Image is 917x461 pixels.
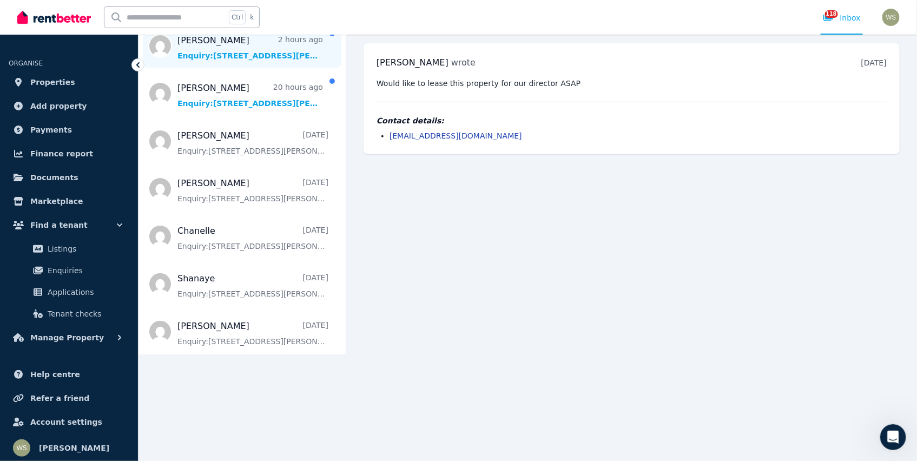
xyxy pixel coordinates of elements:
span: Add property [30,100,87,113]
div: Thanks for help, [129,151,208,175]
span: Help centre [30,368,80,381]
a: Listings [13,238,125,260]
div: The RentBetter Team says… [9,183,208,229]
div: Whitney says… [9,293,208,347]
span: Applications [48,286,121,299]
span: 118 [825,10,838,18]
div: Whitney says… [9,151,208,183]
a: Chanelle[DATE]Enquiry:[STREET_ADDRESS][PERSON_NAME]. [177,225,328,252]
button: Gif picker [34,354,43,363]
a: [PERSON_NAME][DATE]Enquiry:[STREET_ADDRESS][PERSON_NAME]. [177,129,328,156]
time: [DATE] [861,58,887,67]
span: Properties [30,76,75,89]
span: Manage Property [30,331,104,344]
button: Find a tenant [9,214,129,236]
a: Account settings [9,411,129,433]
button: Scroll to bottom [99,306,117,325]
span: [PERSON_NAME] [377,57,448,68]
pre: Would like to lease this property for our director ASAP [377,78,887,89]
div: Hi there 👋 This is Fin speaking. I’m here to answer your questions, but you’ll always have the op... [9,62,177,117]
a: Enquiries [13,260,125,281]
span: [PERSON_NAME] [39,442,109,455]
a: [PERSON_NAME]20 hours agoEnquiry:[STREET_ADDRESS][PERSON_NAME]. [177,82,323,109]
span: Payments [30,123,72,136]
span: Ctrl [229,10,246,24]
a: [PERSON_NAME][DATE]Enquiry:[STREET_ADDRESS][PERSON_NAME]. [177,320,328,347]
div: Please make sure to click the options to 'get more help' if we haven't answered your question. [9,183,177,228]
span: Account settings [30,416,102,429]
button: Send a message… [186,350,203,367]
iframe: Intercom live chat [880,424,906,450]
span: ORGANISE [9,60,43,67]
a: Properties [9,71,129,93]
div: The RentBetter Team says… [9,118,208,151]
textarea: Message… [9,332,207,350]
div: The RentBetter Team says… [9,229,208,293]
button: Emoji picker [17,354,25,363]
div: You're very welcome! If you have any more questions or need further assistance, just let me know.... [9,229,177,284]
div: What can we help with [DATE]? [17,125,136,136]
div: Are there any lease agreements which are available to lease to company instead of individuals [39,293,208,338]
a: [EMAIL_ADDRESS][DOMAIN_NAME] [390,131,522,140]
span: k [250,13,254,22]
a: Tenant checks [13,303,125,325]
span: Documents [30,171,78,184]
a: [PERSON_NAME][DATE]Enquiry:[STREET_ADDRESS][PERSON_NAME]. [177,177,328,204]
a: Add property [9,95,129,117]
div: Thanks for help, [138,157,199,168]
div: Hi there 👋 This is Fin speaking. I’m here to answer your questions, but you’ll always have the op... [17,69,169,111]
button: Home [189,4,209,25]
div: Are there any lease agreements which are available to lease to company instead of individuals [48,300,199,332]
a: Marketplace [9,190,129,212]
span: Tenant checks [48,307,121,320]
div: Inbox [823,12,861,23]
img: Whitney Smith [13,439,30,457]
div: What can we help with [DATE]? [9,118,144,142]
span: wrote [451,57,476,68]
button: Manage Property [9,327,129,348]
a: Payments [9,119,129,141]
div: Please make sure to click the options to 'get more help' if we haven't answered your question. [17,190,169,222]
a: Documents [9,167,129,188]
span: Listings [48,242,121,255]
span: Refer a friend [30,392,89,405]
span: Finance report [30,147,93,160]
a: [PERSON_NAME]2 hours agoEnquiry:[STREET_ADDRESS][PERSON_NAME]. [177,34,323,61]
a: Shanaye[DATE]Enquiry:[STREET_ADDRESS][PERSON_NAME]. [177,272,328,299]
a: Refer a friend [9,387,129,409]
button: Upload attachment [51,354,60,363]
span: Marketplace [30,195,83,208]
img: Profile image for The RentBetter Team [31,6,48,23]
button: go back [7,4,28,25]
img: Whitney Smith [882,9,900,26]
h4: Contact details: [377,115,887,126]
a: Help centre [9,364,129,385]
a: Applications [13,281,125,303]
div: The RentBetter Team says… [9,62,208,118]
span: Find a tenant [30,219,88,232]
h1: The RentBetter Team [52,10,143,18]
div: You're very welcome! If you have any more questions or need further assistance, just let me know.... [17,235,169,278]
span: Enquiries [48,264,121,277]
img: RentBetter [17,9,91,25]
a: Finance report [9,143,129,164]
